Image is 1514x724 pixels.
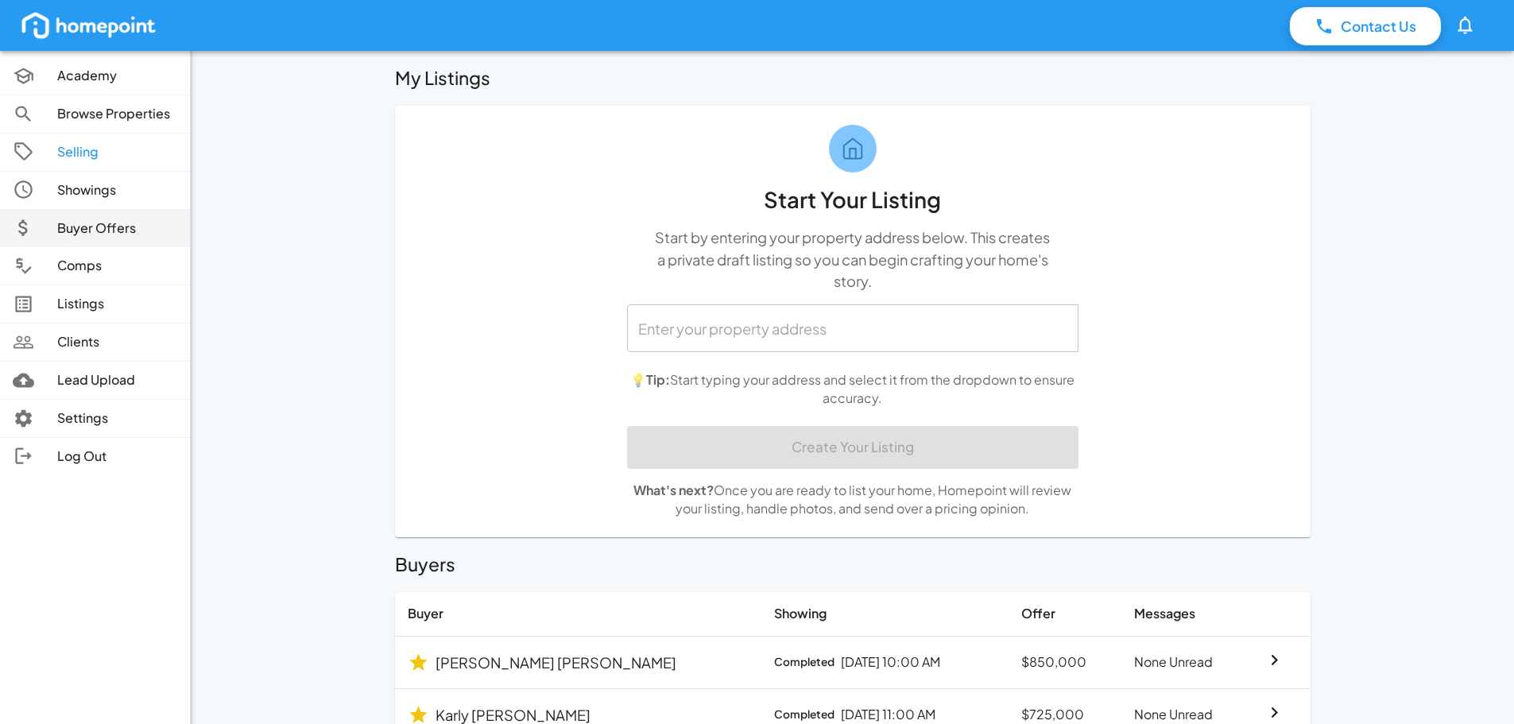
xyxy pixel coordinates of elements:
input: Enter your property address [634,312,1071,344]
h5: Start Your Listing [764,185,941,215]
p: Listings [57,295,177,313]
p: Buyer [408,605,749,623]
p: Once you are ready to list your home, Homepoint will review your listing, handle photos, and send... [627,482,1078,518]
p: Lead Upload [57,371,177,389]
td: None Unread [1121,636,1251,688]
span: Completed [774,706,834,724]
td: $850,000 [1009,636,1121,688]
p: 💡 Start typing your address and select it from the dropdown to ensure accuracy. [627,371,1078,408]
p: [PERSON_NAME] [PERSON_NAME] [436,652,676,673]
p: Selling [57,143,177,161]
p: Start by entering your property address below. This creates a private draft listing so you can be... [654,226,1051,292]
p: Showings [57,181,177,199]
p: Contact Us [1341,16,1416,37]
img: homepoint_logo_white.png [19,10,158,41]
p: Buyer Offers [57,219,177,238]
p: Showing [774,605,996,623]
p: Comps [57,257,177,275]
p: Messages [1134,605,1238,623]
p: Clients [57,333,177,351]
p: Browse Properties [57,105,177,123]
p: Offer [1021,605,1109,623]
strong: Tip: [646,371,670,388]
p: [DATE] 11:00 AM [841,706,935,724]
p: Settings [57,409,177,428]
h6: Buyers [395,550,1311,579]
p: Log Out [57,447,177,466]
h6: My Listings [395,64,490,93]
p: Academy [57,67,177,85]
strong: What's next? [633,482,714,498]
span: Completed [774,653,834,672]
p: [DATE] 10:00 AM [841,653,940,672]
